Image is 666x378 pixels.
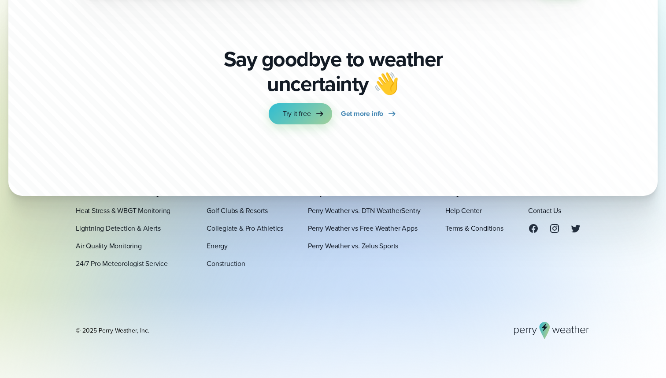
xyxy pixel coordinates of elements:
[207,205,268,216] a: Golf Clubs & Resorts
[76,223,160,233] a: Lightning Detection & Alerts
[308,240,398,251] a: Perry Weather vs. Zelus Sports
[207,258,245,269] a: Construction
[76,205,170,216] a: Heat Stress & WBGT Monitoring
[308,223,417,233] a: Perry Weather vs Free Weather Apps
[207,240,228,251] a: Energy
[445,223,503,233] a: Terms & Conditions
[220,47,446,96] p: Say goodbye to weather uncertainty 👋
[528,205,561,216] a: Contact Us
[76,240,142,251] a: Air Quality Monitoring
[445,205,482,216] a: Help Center
[76,258,168,269] a: 24/7 Pro Meteorologist Service
[76,326,149,335] div: © 2025 Perry Weather, Inc.
[269,103,332,124] a: Try it free
[308,205,421,216] a: Perry Weather vs. DTN WeatherSentry
[207,223,283,233] a: Collegiate & Pro Athletics
[341,109,383,119] span: Get more info
[341,103,397,124] a: Get more info
[283,109,311,119] span: Try it free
